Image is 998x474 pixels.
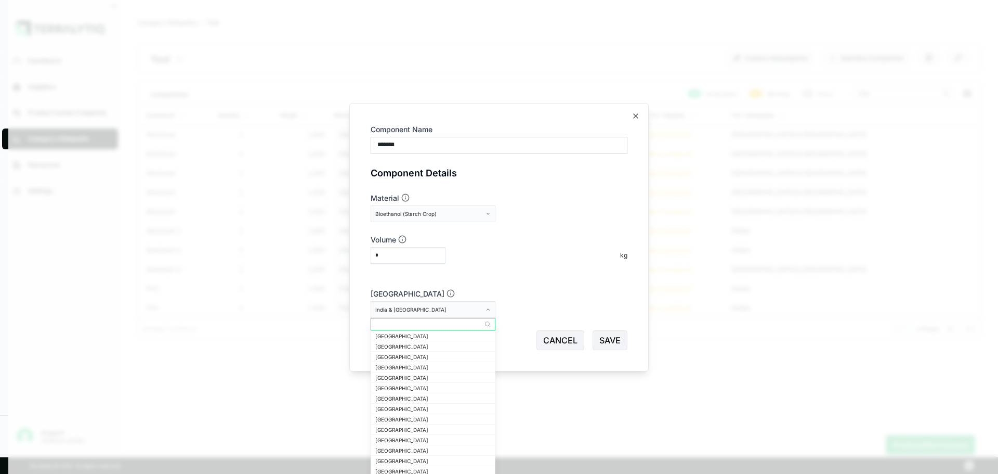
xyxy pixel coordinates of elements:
[375,354,491,360] div: [GEOGRAPHIC_DATA]
[375,211,483,217] div: Bioethanol (Starch Crop)
[371,289,627,299] label: [GEOGRAPHIC_DATA]
[375,416,491,422] div: [GEOGRAPHIC_DATA]
[375,364,491,370] div: [GEOGRAPHIC_DATA]
[375,447,491,454] div: [GEOGRAPHIC_DATA]
[536,330,584,350] button: Close
[375,343,491,350] div: [GEOGRAPHIC_DATA]
[614,251,627,260] div: kg
[536,330,584,350] button: CANCEL
[371,235,627,245] label: Volume
[371,166,627,181] div: Component Details
[593,330,627,350] button: SAVE
[371,206,495,222] button: Bioethanol (Starch Crop)
[371,193,627,203] label: Material
[371,301,495,318] button: India & [GEOGRAPHIC_DATA]
[375,427,491,433] div: [GEOGRAPHIC_DATA]
[375,333,491,339] div: [GEOGRAPHIC_DATA]
[375,458,491,464] div: [GEOGRAPHIC_DATA]
[375,306,483,313] div: India & [GEOGRAPHIC_DATA]
[375,385,491,391] div: [GEOGRAPHIC_DATA]
[375,375,491,381] div: [GEOGRAPHIC_DATA]
[375,437,491,443] div: [GEOGRAPHIC_DATA]
[375,395,491,402] div: [GEOGRAPHIC_DATA]
[375,406,491,412] div: [GEOGRAPHIC_DATA]
[371,124,627,135] label: Component Name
